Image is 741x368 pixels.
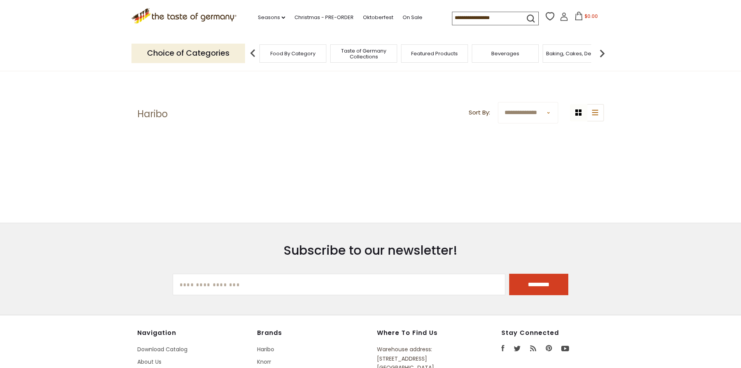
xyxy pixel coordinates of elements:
a: Seasons [258,13,285,22]
a: Food By Category [270,51,315,56]
a: Haribo [257,345,274,353]
a: Oktoberfest [363,13,393,22]
a: Christmas - PRE-ORDER [294,13,354,22]
label: Sort By: [469,108,490,118]
a: Download Catalog [137,345,187,353]
img: next arrow [594,46,610,61]
a: Baking, Cakes, Desserts [546,51,606,56]
h1: Haribo [137,108,168,120]
a: Taste of Germany Collections [333,48,395,60]
h4: Stay Connected [501,329,604,337]
a: Featured Products [411,51,458,56]
h3: Subscribe to our newsletter! [173,243,569,258]
a: About Us [137,358,161,366]
p: Choice of Categories [131,44,245,63]
h4: Navigation [137,329,249,337]
h4: Brands [257,329,369,337]
a: On Sale [403,13,422,22]
a: Beverages [491,51,519,56]
img: previous arrow [245,46,261,61]
button: $0.00 [570,12,603,23]
h4: Where to find us [377,329,466,337]
span: $0.00 [585,13,598,19]
a: Knorr [257,358,271,366]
